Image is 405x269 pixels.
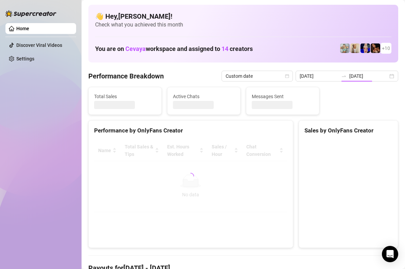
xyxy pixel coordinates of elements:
div: Open Intercom Messenger [382,246,398,262]
h1: You are on workspace and assigned to creators [95,45,253,53]
span: calendar [285,74,289,78]
h4: 👋 Hey, [PERSON_NAME] ! [95,12,391,21]
span: Check what you achieved this month [95,21,391,29]
img: Olivia [340,43,350,53]
span: 14 [222,45,228,52]
div: Performance by OnlyFans Creator [94,126,287,135]
a: Home [16,26,29,31]
span: loading [186,172,195,181]
span: Active Chats [173,93,235,100]
span: Total Sales [94,93,156,100]
span: + 10 [382,44,390,52]
span: to [341,73,347,79]
span: Messages Sent [252,93,314,100]
a: Discover Viral Videos [16,42,62,48]
span: Cevaya [125,45,146,52]
input: End date [349,72,388,80]
div: Sales by OnlyFans Creator [304,126,392,135]
a: Settings [16,56,34,61]
img: logo-BBDzfeDw.svg [5,10,56,17]
img: Janey [360,43,370,53]
img: Megan [350,43,360,53]
input: Start date [300,72,338,80]
span: Custom date [226,71,289,81]
span: swap-right [341,73,347,79]
img: Merel [371,43,380,53]
h4: Performance Breakdown [88,71,164,81]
